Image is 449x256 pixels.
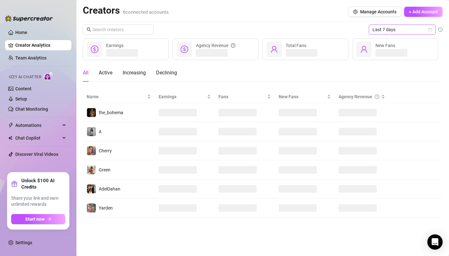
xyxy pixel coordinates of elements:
[159,93,206,100] span: Earnings
[87,27,91,32] span: search
[360,45,368,53] span: user
[348,7,402,17] button: Manage Accounts
[286,43,306,48] span: Total Fans
[44,72,53,81] img: AI Chatter
[92,26,145,33] input: Search creators
[375,43,395,48] span: New Fans
[99,148,112,153] span: Cherry
[15,40,66,50] a: Creator Analytics
[87,184,96,193] img: AdelDahan
[87,204,96,212] img: Yarden
[99,69,112,77] div: Active
[25,217,45,222] span: Start now
[47,217,52,221] span: arrow-right
[15,152,58,157] a: Discover Viral Videos
[15,133,61,143] span: Chat Copilot
[196,42,235,49] div: Agency Revenue
[339,93,380,100] div: Agency Revenue
[270,45,278,53] span: user
[404,7,443,17] button: + Add Account
[155,91,215,103] th: Earnings
[87,108,96,117] img: the_bohema
[11,181,18,187] span: gift
[8,123,13,128] span: thunderbolt
[99,110,123,115] span: the_bohema
[9,74,41,80] span: Izzy AI Chatter
[123,9,169,15] span: 6 connected accounts
[15,86,32,91] a: Content
[231,42,235,49] span: question-circle
[123,69,146,77] div: Increasing
[409,9,438,14] span: + Add Account
[83,4,169,17] h2: Creators
[99,205,113,211] span: Yarden
[373,25,432,34] span: Last 7 days
[15,30,27,35] a: Home
[83,91,155,103] th: Name
[99,167,110,172] span: Green
[83,69,89,77] div: All
[87,127,96,136] img: A
[279,93,326,100] span: New Fans
[438,27,443,32] span: info-circle
[15,96,27,101] a: Setup
[181,45,188,53] span: dollar-circle
[87,93,146,100] span: Name
[428,28,432,31] span: calendar
[106,43,124,48] span: Earnings
[375,93,379,100] span: question-circle
[5,15,53,22] img: logo-BBDzfeDw.svg
[427,234,443,250] div: Open Intercom Messenger
[15,120,61,130] span: Automations
[360,9,396,14] span: Manage Accounts
[156,69,177,77] div: Declining
[99,186,120,191] span: AdelDahan
[15,55,46,60] a: Team Analytics
[215,91,274,103] th: Fans
[91,45,98,53] span: dollar-circle
[218,93,266,100] span: Fans
[15,107,48,112] a: Chat Monitoring
[11,214,65,224] button: Start nowarrow-right
[99,129,102,134] span: A
[21,177,65,190] strong: Unlock $100 AI Credits
[275,91,335,103] th: New Fans
[87,165,96,174] img: Green
[8,136,12,140] img: Chat Copilot
[11,195,65,208] span: Share your link and earn unlimited rewards
[15,240,32,245] a: Settings
[353,10,358,14] span: setting
[87,146,96,155] img: Cherry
